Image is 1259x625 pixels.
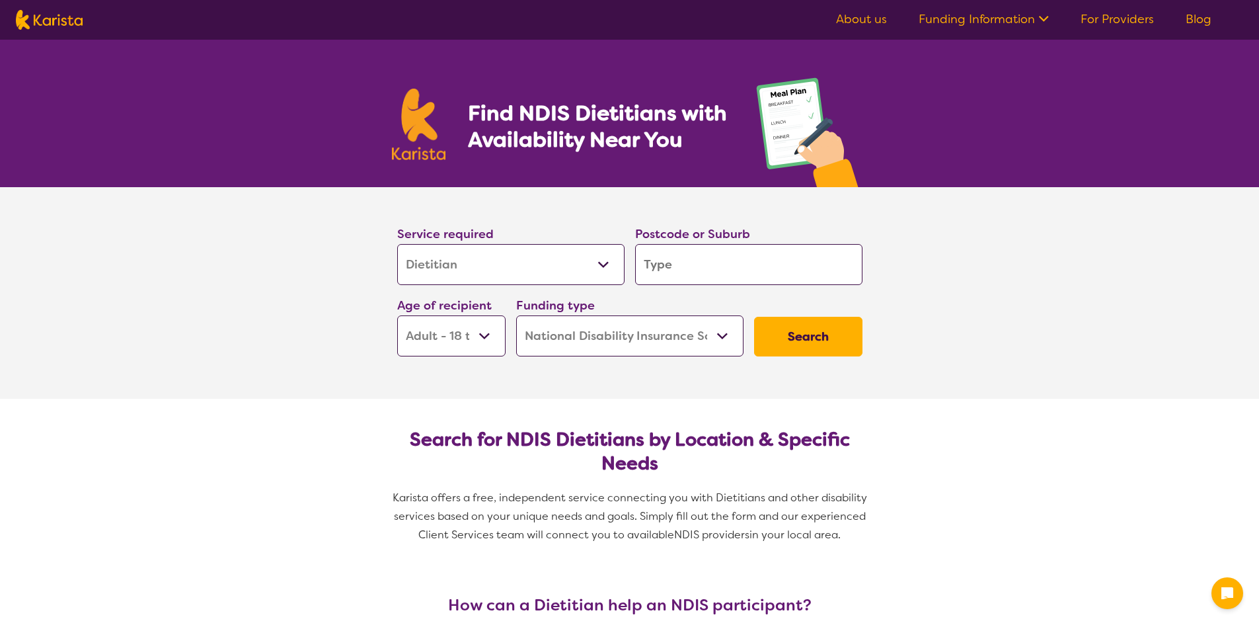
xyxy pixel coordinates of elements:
[635,244,862,285] input: Type
[752,71,868,187] img: dietitian
[702,528,749,542] span: providers
[392,89,446,160] img: Karista logo
[397,226,494,242] label: Service required
[754,317,862,356] button: Search
[468,100,729,153] h1: Find NDIS Dietitians with Availability Near You
[397,298,492,313] label: Age of recipient
[16,10,83,30] img: Karista logo
[393,491,870,542] span: Karista offers a free, independent service connecting you with Dietitians and other disability se...
[919,11,1049,27] a: Funding Information
[392,596,868,614] h3: How can a Dietitian help an NDIS participant?
[1081,11,1154,27] a: For Providers
[749,528,841,542] span: in your local area.
[836,11,887,27] a: About us
[408,428,852,476] h2: Search for NDIS Dietitians by Location & Specific Needs
[635,226,750,242] label: Postcode or Suburb
[674,528,699,542] span: NDIS
[1186,11,1211,27] a: Blog
[516,298,595,313] label: Funding type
